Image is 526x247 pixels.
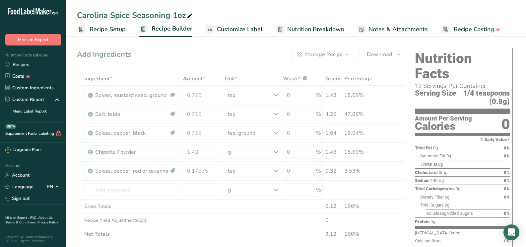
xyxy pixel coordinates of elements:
[5,147,40,153] div: Upgrade Plan
[276,22,344,37] a: Nutrition Breakdown
[30,215,38,220] a: FAQ .
[5,124,16,129] div: BETA
[90,25,126,34] span: Recipe Setup
[139,21,192,37] a: Recipe Builder
[5,215,29,220] a: Hire an Expert .
[368,25,428,34] span: Notes & Attachments
[441,22,500,37] a: Recipe Costing
[5,96,44,103] div: Custom Report
[287,25,344,34] span: Nutrition Breakdown
[5,181,33,193] a: Language
[357,22,428,37] a: Notes & Attachments
[5,34,61,45] button: Hire an Expert
[152,24,192,33] span: Recipe Builder
[206,22,263,37] a: Customize Label
[503,224,519,240] div: Open Intercom Messenger
[47,183,61,191] div: EN
[217,25,263,34] span: Customize Label
[454,25,494,34] span: Recipe Costing
[5,215,53,225] a: About Us .
[5,235,61,243] div: Powered By FoodLabelMaker © 2025 All Rights Reserved
[6,220,37,225] a: Terms & Conditions .
[77,9,194,21] div: Carolina Spice Seasoning 1oz
[77,22,126,37] a: Recipe Setup
[37,220,58,225] a: Privacy Policy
